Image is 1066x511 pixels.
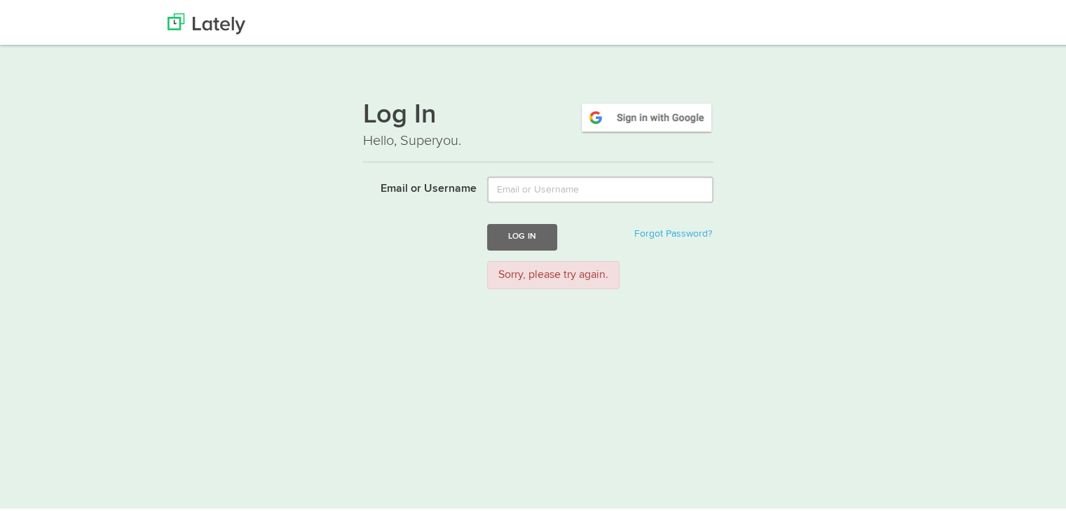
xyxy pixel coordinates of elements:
h1: Log In [363,99,713,128]
img: Lately [168,10,245,31]
p: Hello, Superyou. [363,128,713,148]
label: Email or Username [353,174,477,195]
input: Email or Username [487,174,713,200]
div: Sorry, please try again. [487,258,620,287]
a: Forgot Password? [634,226,712,236]
img: google-signin.png [580,99,713,131]
button: Log In [487,221,557,247]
